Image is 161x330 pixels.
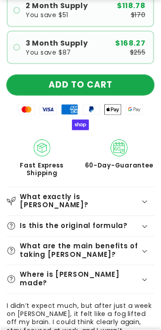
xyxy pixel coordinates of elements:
img: Shipping.png [34,139,51,157]
span: Fast Express Shipping [7,162,77,177]
h2: What exactly is [PERSON_NAME]? [20,193,140,210]
summary: What are the main benefits of taking [PERSON_NAME]? [7,237,154,265]
h2: What are the main benefits of taking [PERSON_NAME]? [20,242,140,259]
span: $255 [130,49,145,56]
h2: Is this the original formula? [20,222,128,231]
img: 60_day_Guarantee.png [111,139,128,157]
summary: Where is [PERSON_NAME] made? [7,265,154,293]
summary: What exactly is [PERSON_NAME]? [7,187,154,215]
span: 60-Day-Guarantee [85,162,153,170]
span: You save $87 [26,49,71,56]
span: $170 [131,12,145,18]
span: 2 Month Supply [26,2,88,9]
summary: Is this the original formula? [7,216,154,237]
span: $168.27 [115,40,145,47]
span: 3 Month Supply [26,40,88,47]
h2: Where is [PERSON_NAME] made? [20,271,140,288]
span: You save $51 [26,12,68,18]
span: $118.78 [117,2,145,9]
button: ADD TO CART [7,75,154,95]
